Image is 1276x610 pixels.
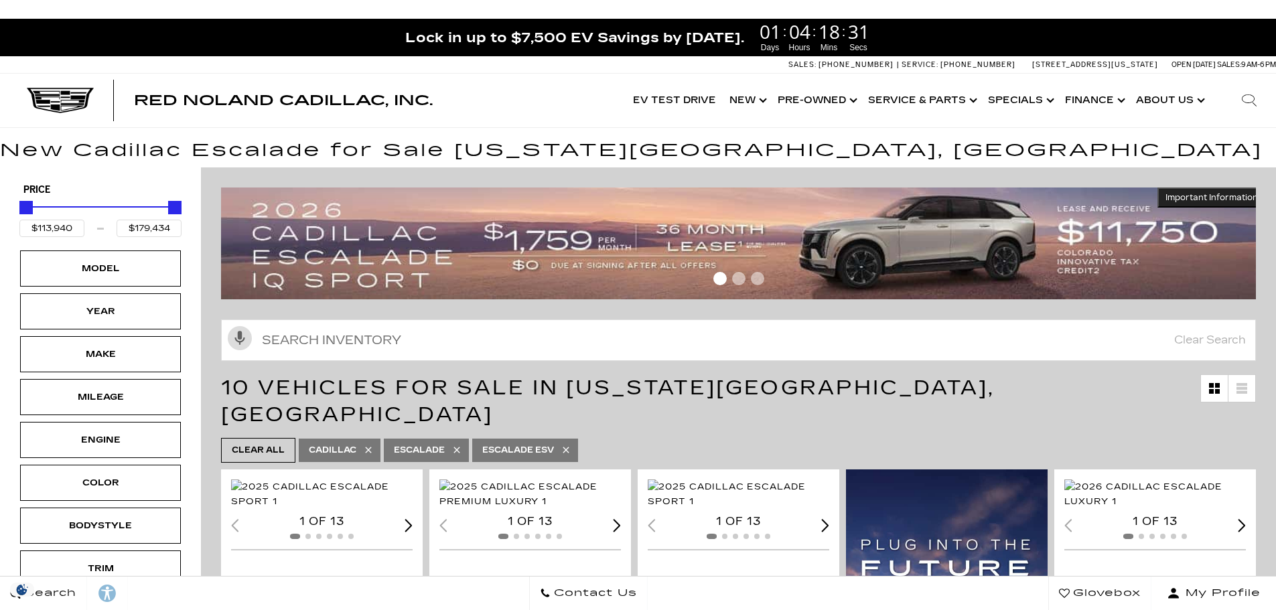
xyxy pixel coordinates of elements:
svg: Click to toggle on voice search [228,326,252,350]
a: Specials [981,74,1058,127]
div: Mileage [67,390,134,404]
section: Click to Open Cookie Consent Modal [7,583,38,597]
span: Go to slide 1 [713,272,727,285]
a: Finance [1058,74,1129,127]
div: Next slide [405,519,413,532]
div: Next slide [613,519,621,532]
span: My Profile [1180,584,1261,603]
a: New [723,74,771,127]
div: Model [67,261,134,276]
div: Price [19,196,182,237]
div: Next slide [1238,519,1246,532]
div: 1 / 2 [1064,479,1248,509]
a: [STREET_ADDRESS][US_STATE] [1032,60,1158,69]
span: : [842,21,846,42]
div: ColorColor [20,465,181,501]
span: Sales: [1217,60,1241,69]
div: Minimum Price [19,201,33,214]
input: Search Inventory [221,319,1256,361]
span: 31 [846,22,871,41]
button: Open user profile menu [1151,577,1276,610]
span: : [812,21,817,42]
div: MileageMileage [20,379,181,415]
span: Escalade ESV [482,442,554,459]
div: Color [67,475,134,490]
span: Contact Us [551,584,637,603]
div: YearYear [20,293,181,329]
img: 2026 Cadillac Escalade Luxury 1 [1064,479,1248,509]
div: BodystyleBodystyle [20,508,181,544]
a: Pre-Owned [771,74,861,127]
div: 1 of 13 [1064,514,1246,529]
span: Glovebox [1070,584,1141,603]
div: Make [67,347,134,362]
span: Important Information [1165,192,1258,203]
span: Open [DATE] [1172,60,1216,69]
div: Year [67,304,134,319]
a: Contact Us [529,577,648,610]
span: [PHONE_NUMBER] [819,60,894,69]
img: 2509-September-FOM-Escalade-IQ-Lease9 [221,187,1266,299]
div: 1 / 2 [439,479,623,509]
a: Service & Parts [861,74,981,127]
img: Opt-Out Icon [7,583,38,597]
span: Go to slide 3 [751,272,764,285]
div: Engine [67,433,134,447]
a: Sales: [PHONE_NUMBER] [788,61,897,68]
div: TrimTrim [20,550,181,587]
img: 2025 Cadillac Escalade Sport 1 [231,479,415,509]
div: Maximum Price [168,201,182,214]
span: [PHONE_NUMBER] [940,60,1015,69]
div: Next slide [821,519,829,532]
span: : [783,21,787,42]
div: Trim [67,561,134,576]
img: 2025 Cadillac Escalade Sport 1 [648,479,831,509]
span: 10 Vehicles for Sale in [US_STATE][GEOGRAPHIC_DATA], [GEOGRAPHIC_DATA] [221,376,995,427]
a: About Us [1129,74,1209,127]
span: Escalade [394,442,445,459]
h5: Price [23,184,178,196]
div: 1 of 13 [648,514,829,529]
a: Close [1253,25,1269,42]
span: Secs [846,42,871,54]
div: 1 / 2 [648,479,831,509]
div: 1 of 13 [231,514,413,529]
input: Maximum [117,220,182,237]
img: Cadillac Dark Logo with Cadillac White Text [27,88,94,113]
div: 1 / 2 [231,479,415,509]
div: EngineEngine [20,422,181,458]
div: Bodystyle [67,518,134,533]
img: 2025 Cadillac Escalade Premium Luxury 1 [439,479,623,509]
a: Glovebox [1048,577,1151,610]
span: 04 [787,22,812,41]
span: Days [758,42,783,54]
span: 01 [758,22,783,41]
span: Lock in up to $7,500 EV Savings by [DATE]. [405,29,744,46]
span: Clear All [232,442,285,459]
div: ModelModel [20,250,181,287]
button: Important Information [1157,187,1266,208]
span: Red Noland Cadillac, Inc. [134,92,433,108]
span: 9 AM-6 PM [1241,60,1276,69]
span: Go to slide 2 [732,272,746,285]
span: Cadillac [309,442,356,459]
a: Red Noland Cadillac, Inc. [134,94,433,107]
span: Search [21,584,76,603]
span: Service: [902,60,938,69]
span: Hours [787,42,812,54]
a: Service: [PHONE_NUMBER] [897,61,1019,68]
div: MakeMake [20,336,181,372]
input: Minimum [19,220,84,237]
span: Mins [817,42,842,54]
a: EV Test Drive [626,74,723,127]
span: Sales: [788,60,817,69]
div: 1 of 13 [439,514,621,529]
span: 18 [817,22,842,41]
